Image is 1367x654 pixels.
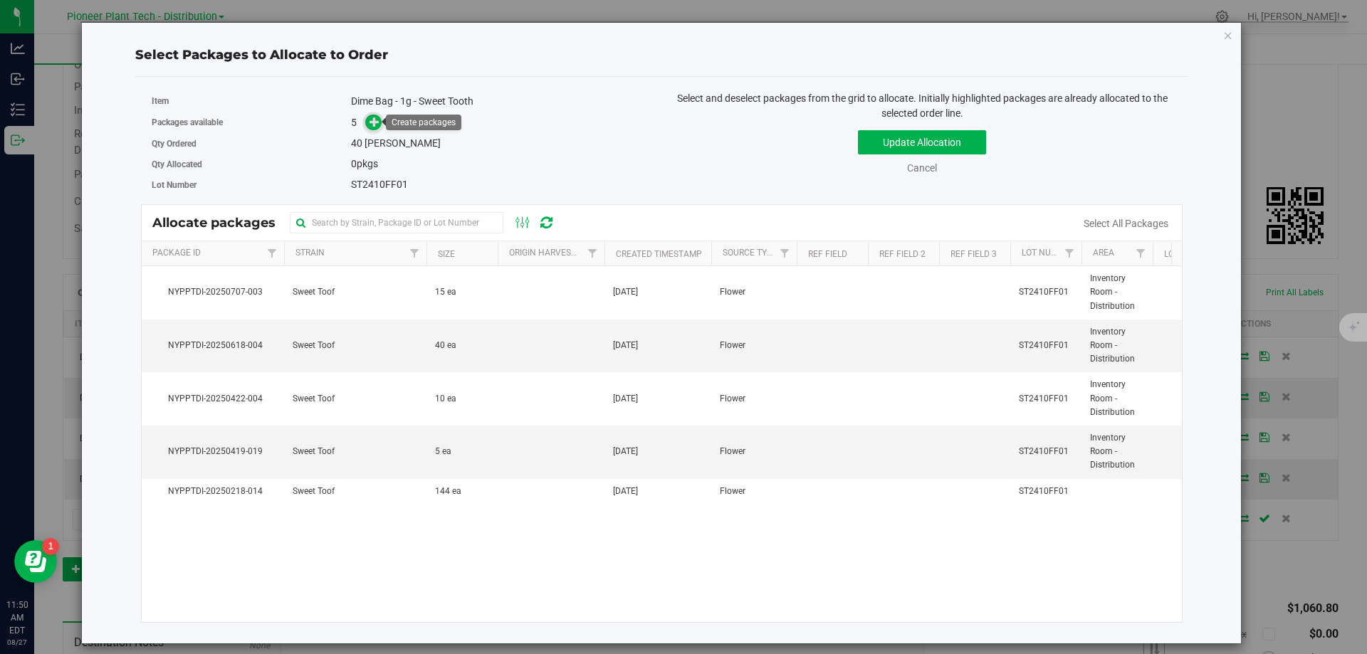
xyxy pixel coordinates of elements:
[1090,272,1144,313] span: Inventory Room - Distribution
[1090,431,1144,473] span: Inventory Room - Distribution
[580,241,604,265] a: Filter
[150,285,276,299] span: NYPPTDI-20250707-003
[152,158,352,171] label: Qty Allocated
[150,392,276,406] span: NYPPTDI-20250422-004
[720,285,745,299] span: Flower
[613,339,638,352] span: [DATE]
[365,137,441,149] span: [PERSON_NAME]
[150,485,276,498] span: NYPPTDI-20250218-014
[290,212,503,233] input: Search by Strain, Package ID or Lot Number
[720,445,745,458] span: Flower
[1128,241,1152,265] a: Filter
[351,158,378,169] span: pkgs
[293,285,335,299] span: Sweet Toof
[351,137,362,149] span: 40
[1084,218,1168,229] a: Select All Packages
[613,392,638,406] span: [DATE]
[1019,285,1069,299] span: ST2410FF01
[135,46,1188,65] div: Select Packages to Allocate to Order
[879,249,926,259] a: Ref Field 2
[152,95,352,107] label: Item
[293,339,335,352] span: Sweet Toof
[293,445,335,458] span: Sweet Toof
[152,137,352,150] label: Qty Ordered
[772,241,796,265] a: Filter
[613,485,638,498] span: [DATE]
[295,248,325,258] a: Strain
[950,249,997,259] a: Ref Field 3
[150,339,276,352] span: NYPPTDI-20250618-004
[392,117,456,127] div: Create packages
[293,392,335,406] span: Sweet Toof
[351,117,357,128] span: 5
[435,445,451,458] span: 5 ea
[723,248,777,258] a: Source Type
[435,485,461,498] span: 144 ea
[1022,248,1073,258] a: Lot Number
[152,248,201,258] a: Package Id
[720,392,745,406] span: Flower
[351,179,408,190] span: ST2410FF01
[150,445,276,458] span: NYPPTDI-20250419-019
[351,94,651,109] div: Dime Bag - 1g - Sweet Tooth
[1090,325,1144,366] span: Inventory Room - Distribution
[1019,339,1069,352] span: ST2410FF01
[152,215,290,231] span: Allocate packages
[1019,392,1069,406] span: ST2410FF01
[14,540,57,583] iframe: Resource center
[1090,378,1144,419] span: Inventory Room - Distribution
[907,162,937,174] a: Cancel
[1019,485,1069,498] span: ST2410FF01
[435,392,456,406] span: 10 ea
[351,158,357,169] span: 0
[509,248,581,258] a: Origin Harvests
[438,249,455,259] a: Size
[616,249,702,259] a: Created Timestamp
[152,179,352,191] label: Lot Number
[858,130,986,154] button: Update Allocation
[260,241,283,265] a: Filter
[720,485,745,498] span: Flower
[613,285,638,299] span: [DATE]
[1164,249,1204,259] a: Location
[435,339,456,352] span: 40 ea
[293,485,335,498] span: Sweet Toof
[1057,241,1081,265] a: Filter
[152,116,352,129] label: Packages available
[1019,445,1069,458] span: ST2410FF01
[613,445,638,458] span: [DATE]
[435,285,456,299] span: 15 ea
[720,339,745,352] span: Flower
[677,93,1168,119] span: Select and deselect packages from the grid to allocate. Initially highlighted packages are alread...
[402,241,426,265] a: Filter
[808,249,847,259] a: Ref Field
[1093,248,1114,258] a: Area
[42,538,59,555] iframe: Resource center unread badge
